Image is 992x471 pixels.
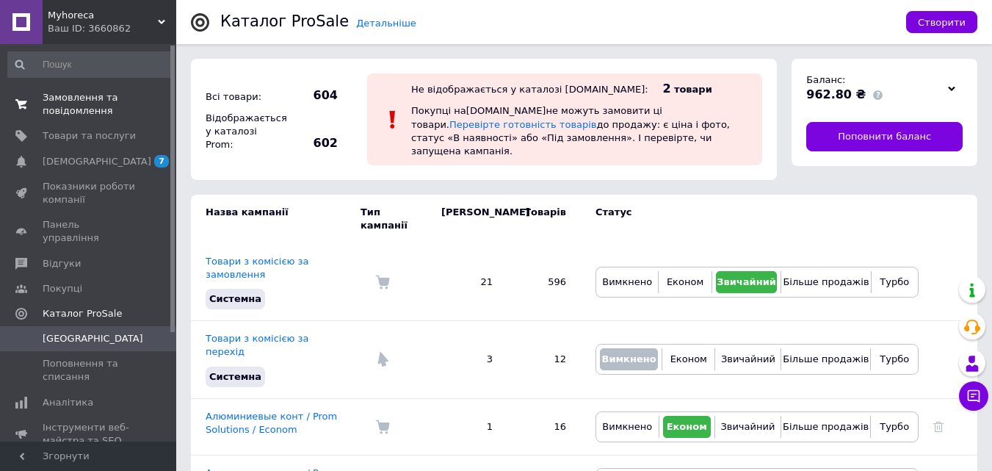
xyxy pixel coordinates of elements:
span: 2 [663,82,671,96]
button: Чат з покупцем [959,381,988,411]
span: 7 [154,155,169,168]
span: Myhoreca [48,9,158,22]
input: Пошук [7,51,173,78]
span: [DEMOGRAPHIC_DATA] [43,155,151,168]
span: Баланс: [806,74,845,85]
span: Звичайний [717,276,776,287]
span: Економ [667,421,707,432]
span: Створити [918,17,966,28]
td: Назва кампанії [191,195,361,243]
span: Показники роботи компанії [43,180,136,206]
span: Товари та послуги [43,129,136,143]
span: Інструменти веб-майстра та SEO [43,421,136,447]
button: Вимкнено [600,348,658,370]
td: [PERSON_NAME] [427,195,507,243]
span: Системна [209,371,261,382]
span: Більше продажів [783,276,869,287]
a: Детальніше [356,18,416,29]
button: Більше продажів [785,348,866,370]
span: товари [674,84,712,95]
a: Товари з комісією за перехід [206,333,308,357]
button: Звичайний [719,416,777,438]
span: 962.80 ₴ [806,87,866,101]
button: Вимкнено [600,271,654,293]
button: Турбо [875,416,914,438]
span: Турбо [880,353,909,364]
span: Покупці на [DOMAIN_NAME] не можуть замовити ці товари. до продажу: є ціна і фото, статус «В наявн... [411,105,730,157]
div: Каталог ProSale [220,14,349,29]
button: Більше продажів [785,416,866,438]
span: Поповнити баланс [838,130,931,143]
button: Звичайний [719,348,777,370]
span: Панель управління [43,218,136,245]
div: Ваш ID: 3660862 [48,22,176,35]
button: Економ [666,348,711,370]
span: Відгуки [43,257,81,270]
a: Товари з комісією за замовлення [206,256,308,280]
td: 596 [507,244,581,321]
td: 12 [507,321,581,399]
td: Товарів [507,195,581,243]
span: Більше продажів [783,421,869,432]
div: Не відображається у каталозі [DOMAIN_NAME]: [411,84,648,95]
span: Вимкнено [602,276,652,287]
span: 604 [286,87,338,104]
img: Комісія за замовлення [375,420,390,434]
button: Вимкнено [600,416,655,438]
button: Більше продажів [785,271,866,293]
span: Вимкнено [602,421,652,432]
button: Турбо [875,348,914,370]
span: Замовлення та повідомлення [43,91,136,118]
span: Більше продажів [783,353,869,364]
td: 3 [427,321,507,399]
img: Комісія за замовлення [375,275,390,290]
div: Всі товари: [202,87,283,107]
a: Видалити [933,421,944,432]
td: 21 [427,244,507,321]
span: Турбо [880,276,909,287]
span: [GEOGRAPHIC_DATA] [43,332,143,345]
a: Поповнити баланс [806,122,963,151]
span: Покупці [43,282,82,295]
td: 1 [427,398,507,455]
span: Звичайний [721,353,775,364]
span: Звичайний [720,421,775,432]
img: :exclamation: [382,109,404,131]
button: Створити [906,11,977,33]
td: Тип кампанії [361,195,427,243]
span: Системна [209,293,261,304]
button: Економ [662,271,707,293]
button: Турбо [875,271,914,293]
span: Економ [667,276,703,287]
td: 16 [507,398,581,455]
button: Звичайний [716,271,778,293]
div: Відображається у каталозі Prom: [202,108,283,156]
span: Поповнення та списання [43,357,136,384]
span: Вимкнено [601,353,656,364]
span: Каталог ProSale [43,307,122,320]
span: Аналітика [43,396,93,409]
span: Економ [670,353,707,364]
a: Алюминиевые конт / Prom Solutions / Econom [206,411,337,435]
img: Комісія за перехід [375,352,390,367]
span: Турбо [880,421,909,432]
button: Економ [663,416,711,438]
span: 602 [286,135,338,151]
a: Перевірте готовність товарів [449,119,597,130]
td: Статус [581,195,919,243]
